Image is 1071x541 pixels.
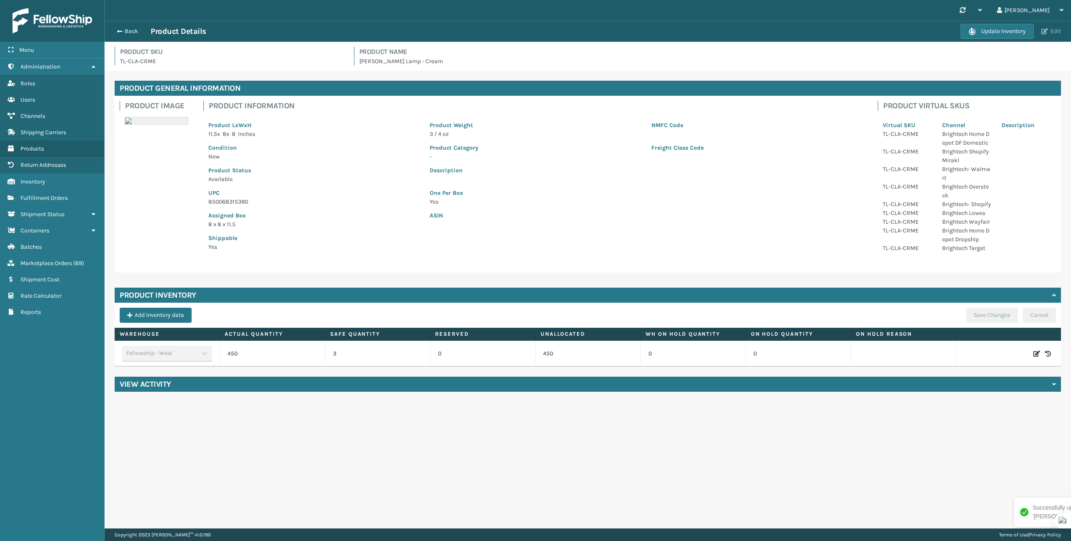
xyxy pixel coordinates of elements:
[359,57,1061,66] p: [PERSON_NAME] Lamp - Cream
[1002,121,1051,130] p: Description
[751,330,846,338] label: On Hold Quantity
[120,308,192,323] button: Add inventory data
[73,260,84,267] span: ( 69 )
[942,182,992,200] p: Brightech Overstock
[20,260,72,267] span: Marketplace Orders
[208,197,420,206] p: 850068315390
[883,217,932,226] p: TL-CLA-CRME
[942,200,992,209] p: Brightech- Shopify
[883,165,932,174] p: TL-CLA-CRME
[641,341,746,367] td: 0
[942,147,992,165] p: Brightech Shopify Mirakl
[125,117,188,125] img: 51104088640_40f294f443_o-scaled-700x700.jpg
[120,330,214,338] label: Warehouse
[232,130,236,138] span: 8
[20,161,66,168] span: Return Addresses
[359,47,1061,57] h4: Product Name
[220,341,325,367] td: 450
[208,175,420,184] p: Available
[883,121,932,130] p: Virtual SKU
[125,101,193,111] h4: Product Image
[13,8,92,33] img: logo
[20,243,42,250] span: Batches
[883,147,932,156] p: TL-CLA-CRME
[942,130,992,147] p: Brightech Home Depot DF Domestic
[20,129,66,136] span: Shipping Carriers
[20,227,49,234] span: Containers
[430,143,641,152] p: Product Category
[20,96,35,103] span: Users
[208,189,420,197] p: UPC
[430,211,863,220] p: ASIN
[430,130,449,138] span: 3 / 4 oz
[120,290,196,300] h4: Product Inventory
[651,143,863,152] p: Freight Class Code
[430,197,863,206] p: Yes
[883,130,932,138] p: TL-CLA-CRME
[430,166,863,175] p: Description
[883,182,932,191] p: TL-CLA-CRME
[325,341,430,367] td: 3
[20,80,35,87] span: Roles
[120,57,344,66] p: TL-CLA-CRME
[20,276,59,283] span: Shipment Cost
[883,101,1056,111] h4: Product Virtual SKUs
[535,341,640,367] td: 450
[20,194,68,202] span: Fulfillment Orders
[883,200,932,209] p: TL-CLA-CRME
[238,130,255,138] span: Inches
[120,47,344,57] h4: Product SKU
[856,330,951,338] label: On Hold Reason
[330,330,425,338] label: Safe Quantity
[646,330,740,338] label: WH On hold quantity
[1033,350,1040,358] i: Edit
[209,101,868,111] h4: Product Information
[120,379,171,389] h4: View Activity
[961,24,1034,39] button: Update Inventory
[430,152,641,161] p: -
[1023,308,1056,323] button: Cancel
[115,528,211,541] p: Copyright 2023 [PERSON_NAME]™ v 1.0.190
[115,81,1061,96] h4: Product General Information
[208,234,420,242] p: Shippable
[225,330,319,338] label: Actual Quantity
[112,28,151,35] button: Back
[435,330,530,338] label: Reserved
[208,166,420,175] p: Product Status
[430,121,641,130] p: Product Weight
[208,130,220,138] span: 11.5 x
[208,242,420,251] p: Yes
[208,121,420,130] p: Product LxWxH
[223,130,229,138] span: 8 x
[208,152,420,161] p: New
[208,143,420,152] p: Condition
[20,63,60,70] span: Administration
[942,244,992,253] p: Brightech Target
[151,26,206,36] h3: Product Details
[541,330,635,338] label: Unallocated
[208,211,420,220] p: Assigned Box
[883,244,932,253] p: TL-CLA-CRME
[19,46,34,54] span: Menu
[942,217,992,226] p: Brightech Wayfair
[438,350,528,358] p: 0
[20,112,45,120] span: Channels
[883,226,932,235] p: TL-CLA-CRME
[942,209,992,217] p: Brightech Lowes
[746,341,851,367] td: 0
[20,211,64,218] span: Shipment Status
[942,226,992,244] p: Brightech Home Depot Dropship
[942,165,992,182] p: Brightech- Walmart
[430,189,863,197] p: One Per Box
[20,145,44,152] span: Products
[208,220,420,229] p: 8 x 8 x 11.5
[651,121,863,130] p: NMFC Code
[20,292,61,299] span: Rate Calculator
[20,178,45,185] span: Inventory
[1039,28,1063,35] button: Edit
[942,121,992,130] p: Channel
[20,309,41,316] span: Reports
[1045,350,1051,358] i: Inventory History
[883,209,932,217] p: TL-CLA-CRME
[966,308,1018,323] button: Save Changes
